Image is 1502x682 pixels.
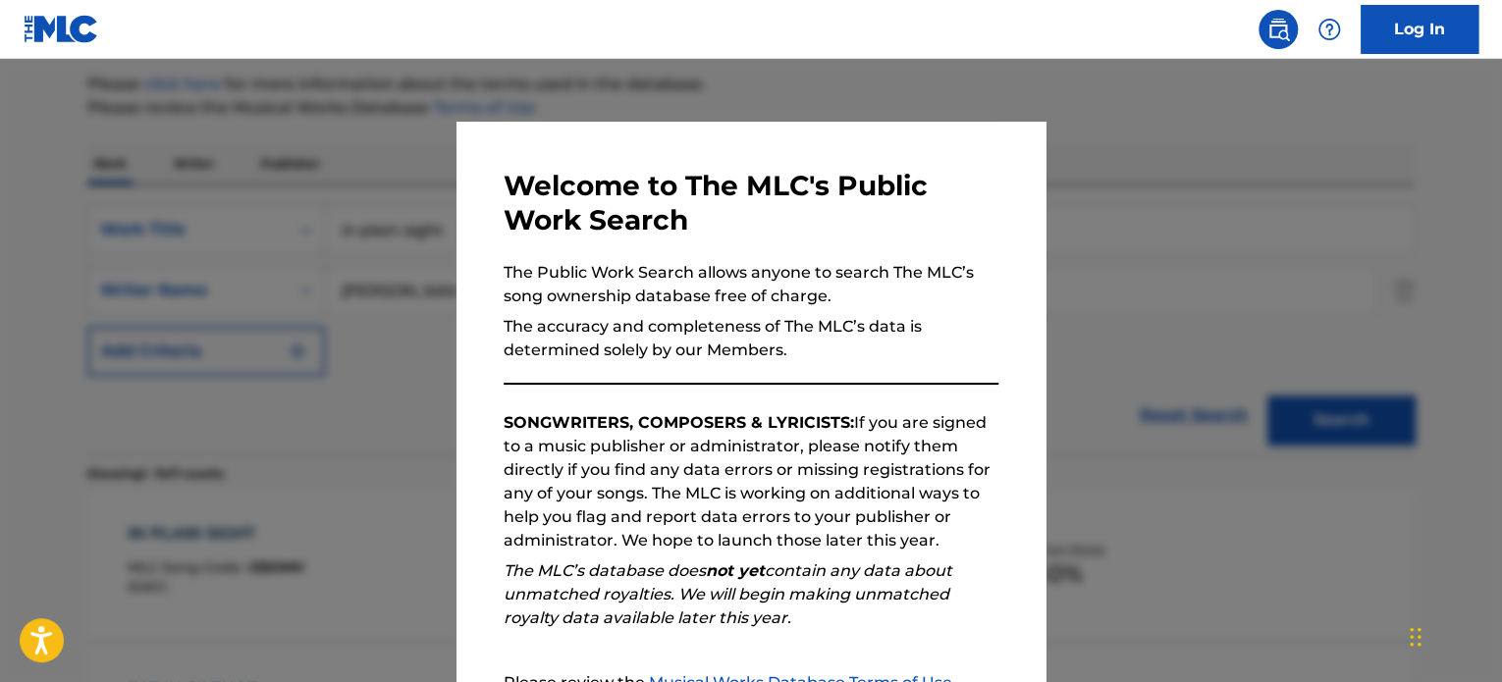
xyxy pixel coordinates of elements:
a: Log In [1361,5,1478,54]
strong: SONGWRITERS, COMPOSERS & LYRICISTS: [504,413,854,432]
div: Help [1310,10,1349,49]
p: If you are signed to a music publisher or administrator, please notify them directly if you find ... [504,411,998,552]
em: The MLC’s database does contain any data about unmatched royalties. We will begin making unmatche... [504,561,952,627]
p: The Public Work Search allows anyone to search The MLC’s song ownership database free of charge. [504,261,998,308]
img: MLC Logo [24,15,99,43]
img: search [1266,18,1290,41]
iframe: Chat Widget [1404,588,1502,682]
p: The accuracy and completeness of The MLC’s data is determined solely by our Members. [504,315,998,362]
div: Drag [1410,607,1422,666]
h3: Welcome to The MLC's Public Work Search [504,169,998,237]
img: help [1317,18,1341,41]
strong: not yet [706,561,765,580]
a: Public Search [1259,10,1298,49]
